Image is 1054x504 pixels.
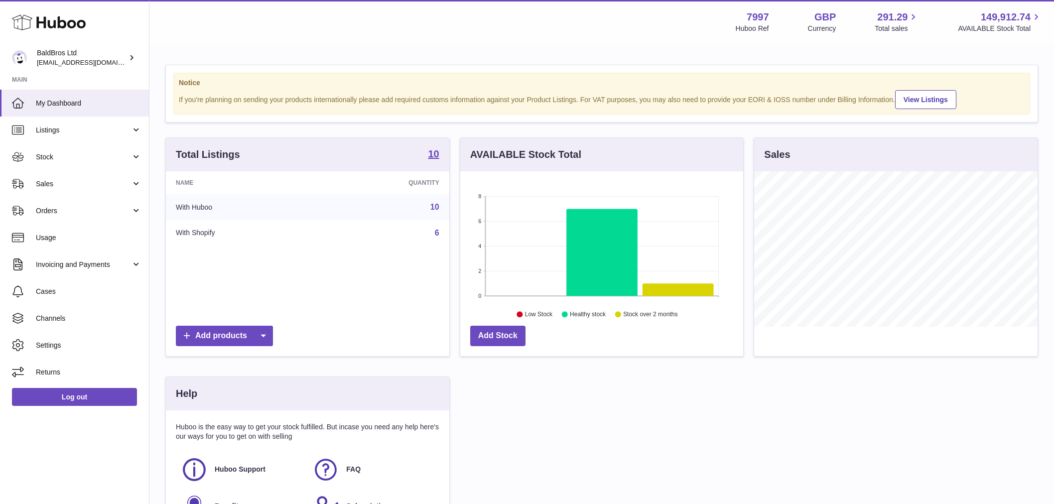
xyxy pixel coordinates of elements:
[764,148,790,161] h3: Sales
[478,243,481,249] text: 4
[958,10,1042,33] a: 149,912.74 AVAILABLE Stock Total
[428,149,439,159] strong: 10
[176,148,240,161] h3: Total Listings
[875,10,919,33] a: 291.29 Total sales
[981,10,1031,24] span: 149,912.74
[875,24,919,33] span: Total sales
[215,465,265,474] span: Huboo Support
[470,326,526,346] a: Add Stock
[808,24,836,33] div: Currency
[428,149,439,161] a: 10
[179,89,1025,109] div: If you're planning on sending your products internationally please add required customs informati...
[877,10,908,24] span: 291.29
[478,268,481,274] text: 2
[36,206,131,216] span: Orders
[36,126,131,135] span: Listings
[478,193,481,199] text: 8
[36,99,141,108] span: My Dashboard
[176,422,439,441] p: Huboo is the easy way to get your stock fulfilled. But incase you need any help here's our ways f...
[176,326,273,346] a: Add products
[36,179,131,189] span: Sales
[814,10,836,24] strong: GBP
[435,229,439,237] a: 6
[181,456,302,483] a: Huboo Support
[570,311,606,318] text: Healthy stock
[166,194,319,220] td: With Huboo
[36,260,131,269] span: Invoicing and Payments
[736,24,769,33] div: Huboo Ref
[37,48,127,67] div: BaldBros Ltd
[166,171,319,194] th: Name
[36,314,141,323] span: Channels
[747,10,769,24] strong: 7997
[470,148,581,161] h3: AVAILABLE Stock Total
[312,456,434,483] a: FAQ
[12,388,137,406] a: Log out
[895,90,956,109] a: View Listings
[478,218,481,224] text: 6
[958,24,1042,33] span: AVAILABLE Stock Total
[478,293,481,299] text: 0
[36,233,141,243] span: Usage
[346,465,361,474] span: FAQ
[430,203,439,211] a: 10
[525,311,553,318] text: Low Stock
[176,387,197,400] h3: Help
[36,152,131,162] span: Stock
[12,50,27,65] img: internalAdmin-7997@internal.huboo.com
[179,78,1025,88] strong: Notice
[319,171,449,194] th: Quantity
[36,287,141,296] span: Cases
[36,368,141,377] span: Returns
[166,220,319,246] td: With Shopify
[623,311,677,318] text: Stock over 2 months
[36,341,141,350] span: Settings
[37,58,146,66] span: [EMAIL_ADDRESS][DOMAIN_NAME]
